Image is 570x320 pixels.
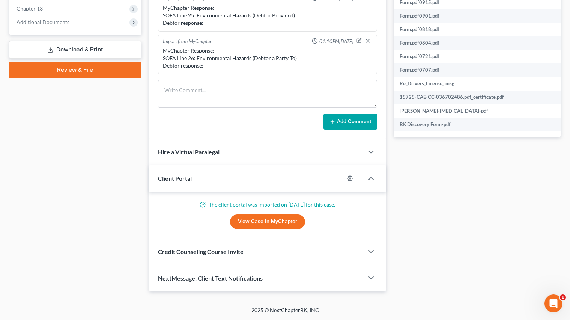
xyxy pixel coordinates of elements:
[394,104,561,118] td: [PERSON_NAME]-[MEDICAL_DATA]-pdf
[17,5,43,12] span: Chapter 13
[158,148,220,155] span: Hire a Virtual Paralegal
[71,306,499,320] div: 2025 © NextChapterBK, INC
[163,4,372,27] div: MyChapter Response: SOFA Line 25: Environmental Hazards (Debtor Provided) Debtor response:
[544,294,562,312] iframe: Intercom live chat
[319,38,353,45] span: 01:10PM[DATE]
[230,214,305,229] a: View Case in MyChapter
[9,62,141,78] a: Review & File
[17,19,69,25] span: Additional Documents
[394,118,561,131] td: BK Discovery Form-pdf
[394,36,561,50] td: Form.pdf0804.pdf
[394,23,561,36] td: Form.pdf0818.pdf
[9,41,141,59] a: Download & Print
[158,175,192,182] span: Client Portal
[394,9,561,23] td: Form.pdf0901.pdf
[560,294,566,300] span: 1
[163,38,212,45] div: Import from MyChapter
[163,47,372,69] div: MyChapter Response: SOFA Line 26: Environmental Hazards (Debtor a Party To) Debtor response:
[158,201,377,208] p: The client portal was imported on [DATE] for this case.
[158,248,244,255] span: Credit Counseling Course Invite
[158,275,263,282] span: NextMessage: Client Text Notifications
[323,114,377,130] button: Add Comment
[394,63,561,77] td: Form.pdf0707.pdf
[394,50,561,63] td: Form.pdf0721.pdf
[394,77,561,91] td: Re_Drivers_License_.msg
[394,91,561,104] td: 15725-CAE-CC-036702486.pdf_certificate.pdf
